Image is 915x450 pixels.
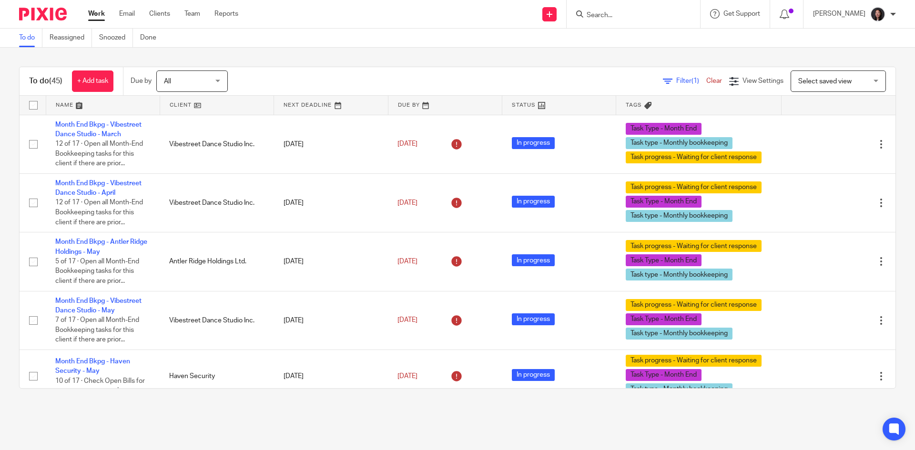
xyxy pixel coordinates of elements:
td: Vibestreet Dance Studio Inc. [160,173,274,232]
span: View Settings [742,78,783,84]
img: Lili%20square.jpg [870,7,885,22]
a: Month End Bkpg - Haven Security - May [55,358,130,374]
a: Month End Bkpg - Antler Ridge Holdings - May [55,239,147,255]
span: Task progress - Waiting for client response [626,355,762,367]
a: Clear [706,78,722,84]
a: Done [140,29,163,47]
span: [DATE] [397,258,417,265]
td: Vibestreet Dance Studio Inc. [160,115,274,173]
span: In progress [512,313,555,325]
span: Task Type - Month End [626,196,701,208]
span: Task Type - Month End [626,123,701,135]
p: [PERSON_NAME] [813,9,865,19]
a: Work [88,9,105,19]
a: Reassigned [50,29,92,47]
span: 12 of 17 · Open all Month-End Bookkeeping tasks for this client if there are prior... [55,200,143,226]
span: In progress [512,196,555,208]
td: [DATE] [274,350,388,402]
span: Task Type - Month End [626,254,701,266]
span: [DATE] [397,317,417,324]
span: 5 of 17 · Open all Month-End Bookkeeping tasks for this client if there are prior... [55,258,139,284]
span: All [164,78,171,85]
span: Task progress - Waiting for client response [626,181,762,193]
span: [DATE] [397,373,417,380]
span: Task type - Monthly bookkeeping [626,383,732,395]
a: Clients [149,9,170,19]
td: [DATE] [274,115,388,173]
span: Filter [676,78,706,84]
a: Snoozed [99,29,133,47]
a: Month End Bkpg - Vibestreet Dance Studio - March [55,121,142,138]
a: Email [119,9,135,19]
p: Due by [131,76,152,86]
a: To do [19,29,42,47]
span: 12 of 17 · Open all Month-End Bookkeeping tasks for this client if there are prior... [55,140,143,167]
span: Select saved view [798,78,852,85]
span: Task progress - Waiting for client response [626,299,762,311]
span: Task progress - Waiting for client response [626,240,762,252]
a: Month End Bkpg - Vibestreet Dance Studio - May [55,298,142,314]
img: Pixie [19,8,67,20]
a: Team [184,9,200,19]
span: Task type - Monthly bookkeeping [626,328,732,340]
span: In progress [512,137,555,149]
td: [DATE] [274,232,388,291]
td: [DATE] [274,291,388,350]
span: 7 of 17 · Open all Month-End Bookkeeping tasks for this client if there are prior... [55,317,139,343]
td: Haven Security [160,350,274,402]
input: Search [586,11,671,20]
a: Reports [214,9,238,19]
span: [DATE] [397,200,417,206]
span: In progress [512,254,555,266]
td: Antler Ridge Holdings Ltd. [160,232,274,291]
span: [DATE] [397,140,417,147]
span: Task type - Monthly bookkeeping [626,269,732,280]
a: + Add task [72,70,113,92]
span: Task type - Monthly bookkeeping [626,137,732,149]
span: 10 of 17 · Check Open Bills for payments not posted [55,378,145,394]
span: (1) [691,78,699,84]
span: (45) [49,77,62,85]
td: Vibestreet Dance Studio Inc. [160,291,274,350]
h1: To do [29,76,62,86]
td: [DATE] [274,173,388,232]
span: Tags [626,102,642,108]
span: Task Type - Month End [626,369,701,381]
span: Task progress - Waiting for client response [626,151,762,163]
span: Get Support [723,10,760,17]
span: Task Type - Month End [626,313,701,325]
a: Month End Bkpg - Vibestreet Dance Studio - April [55,180,142,196]
span: Task type - Monthly bookkeeping [626,210,732,222]
span: In progress [512,369,555,381]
